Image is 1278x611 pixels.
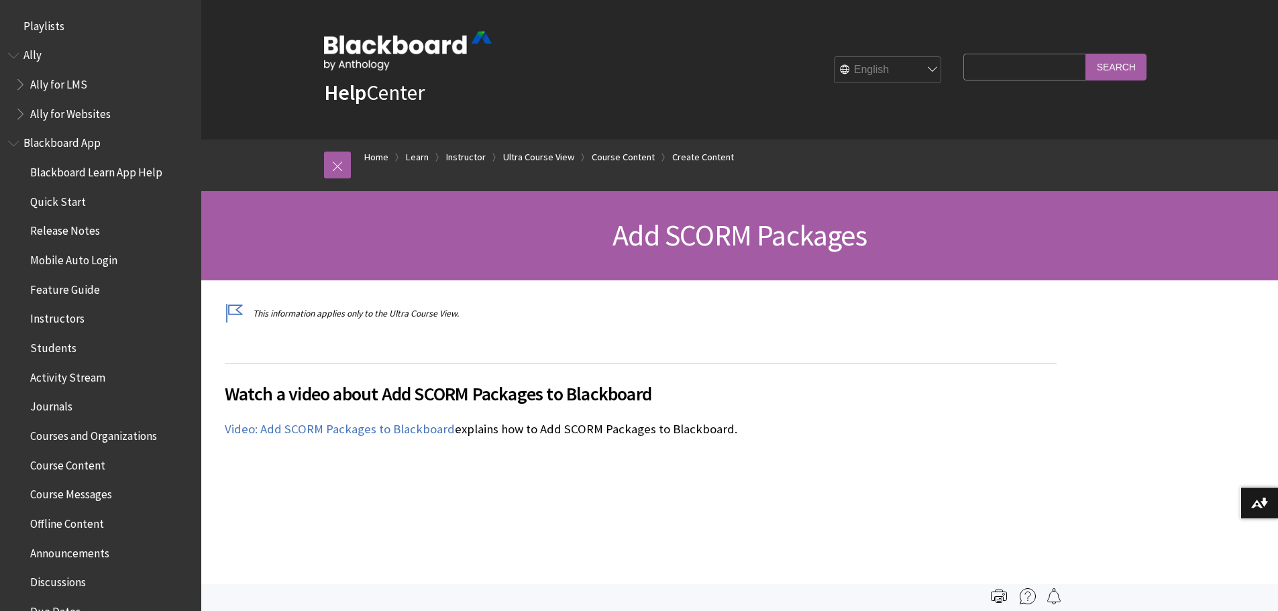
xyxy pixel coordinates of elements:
a: Ultra Course View [503,149,574,166]
a: Course Content [592,149,655,166]
span: Course Messages [30,484,112,502]
span: Discussions [30,571,86,589]
span: Blackboard App [23,132,101,150]
img: Print [991,588,1007,604]
span: Instructors [30,308,85,326]
span: Journals [30,396,72,414]
nav: Book outline for Playlists [8,15,193,38]
select: Site Language Selector [835,57,942,84]
span: Quick Start [30,190,86,209]
img: More help [1020,588,1036,604]
span: Add SCORM Packages [613,217,867,254]
a: Instructor [446,149,486,166]
a: Learn [406,149,429,166]
p: This information applies only to the Ultra Course View. [225,307,1057,320]
span: Blackboard Learn App Help [30,161,162,179]
span: Course Content [30,454,105,472]
a: Video: Add SCORM Packages to Blackboard [225,421,455,437]
a: Create Content [672,149,734,166]
span: Activity Stream [30,366,105,384]
span: Courses and Organizations [30,425,157,443]
img: Follow this page [1046,588,1062,604]
span: Ally for LMS [30,73,87,91]
span: Students [30,337,76,355]
span: Offline Content [30,512,104,531]
input: Search [1086,54,1147,80]
nav: Book outline for Anthology Ally Help [8,44,193,125]
p: explains how to Add SCORM Packages to Blackboard. [225,421,1057,438]
strong: Help [324,79,366,106]
span: Ally for Websites [30,103,111,121]
span: Mobile Auto Login [30,249,117,267]
a: Home [364,149,388,166]
span: Playlists [23,15,64,33]
span: Ally [23,44,42,62]
span: Release Notes [30,220,100,238]
a: HelpCenter [324,79,425,106]
span: Feature Guide [30,278,100,296]
img: Blackboard by Anthology [324,32,492,70]
span: Announcements [30,542,109,560]
span: Watch a video about Add SCORM Packages to Blackboard [225,380,1057,408]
